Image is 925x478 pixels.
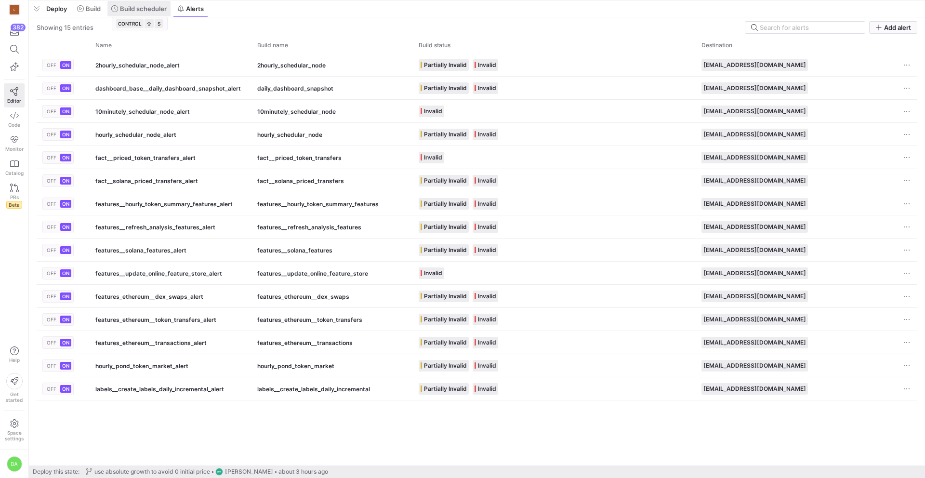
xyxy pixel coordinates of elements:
div: Press SPACE to select this row. [37,123,917,146]
div: Press SPACE to select this row. [37,169,917,192]
span: Add alert [884,24,911,31]
span: ON [62,340,69,345]
div: 382 [11,24,26,31]
span: Build scheduler [120,5,167,13]
span: Invalid [478,316,496,323]
a: C [4,1,25,18]
button: Getstarted [4,369,25,407]
span: Partially Invalid [424,200,467,208]
span: Invalid [424,154,442,161]
div: Press SPACE to select this row. [37,377,917,400]
div: DA [7,456,22,472]
span: [EMAIL_ADDRESS][DOMAIN_NAME] [703,223,806,231]
span: Invalid [424,107,442,115]
span: S [158,21,160,27]
div: Press SPACE to select this row. [37,331,917,354]
span: Partially Invalid [424,223,467,231]
span: Catalog [5,170,24,176]
div: Press SPACE to select this row. [37,100,917,123]
span: [EMAIL_ADDRESS][DOMAIN_NAME] [703,246,806,254]
span: ON [62,178,69,184]
div: Press SPACE to select this row. [37,215,917,239]
span: Build [86,5,101,13]
button: Build scheduler [107,0,171,17]
span: Invalid [478,292,496,300]
span: ON [62,85,69,91]
span: Editor [7,98,21,104]
span: Partially Invalid [424,339,467,346]
span: [EMAIL_ADDRESS][DOMAIN_NAME] [703,385,806,393]
span: [EMAIL_ADDRESS][DOMAIN_NAME] [703,362,806,370]
button: Help [4,342,25,367]
span: Get started [6,391,23,403]
span: Invalid [478,362,496,370]
span: OFF [47,270,56,276]
span: [EMAIL_ADDRESS][DOMAIN_NAME] [703,339,806,346]
span: Partially Invalid [424,362,467,370]
span: hourly_pond_token_market [257,355,334,377]
span: Invalid [478,84,496,92]
span: Invalid [478,223,496,231]
span: OFF [47,155,56,160]
span: fact__priced_token_transfers [257,146,342,169]
span: fact__solana_priced_transfers [257,170,344,192]
div: dashboard_base__daily_dashboard_snapshot_alert [90,77,251,99]
span: OFF [47,132,56,137]
span: labels__create_labels_daily_incremental [257,378,370,400]
a: Spacesettings [4,415,25,446]
span: about 3 hours ago [278,468,328,475]
div: features__hourly_token_summary_features_alert [90,192,251,215]
a: PRsBeta [4,180,25,212]
button: Add alert [869,21,917,34]
span: features_ethereum__dex_swaps [257,285,349,308]
div: features__update_online_feature_store_alert [90,262,251,284]
div: 2hourly_schedular_node_alert [90,53,251,76]
span: features__update_online_feature_store [257,262,368,285]
span: ON [62,108,69,114]
span: Partially Invalid [424,292,467,300]
span: Invalid [478,385,496,393]
span: OFF [47,386,56,392]
span: ON [62,224,69,230]
span: ON [62,62,69,68]
span: ON [62,155,69,160]
span: ⇧ [146,21,152,27]
div: Press SPACE to select this row. [37,354,917,377]
span: [EMAIL_ADDRESS][DOMAIN_NAME] [703,84,806,92]
span: Space settings [5,430,24,441]
span: [EMAIL_ADDRESS][DOMAIN_NAME] [703,200,806,208]
span: ON [62,201,69,207]
a: Catalog [4,156,25,180]
a: Code [4,107,25,132]
span: OFF [47,340,56,345]
div: C [10,5,19,14]
span: [EMAIL_ADDRESS][DOMAIN_NAME] [703,61,806,69]
a: Monitor [4,132,25,156]
span: [EMAIL_ADDRESS][DOMAIN_NAME] [703,177,806,185]
span: hourly_schedular_node [257,123,322,146]
div: labels__create_labels_daily_incremental_alert [90,377,251,400]
a: Editor [4,83,25,107]
button: 382 [4,23,25,40]
div: Press SPACE to select this row. [37,285,917,308]
span: PRs [10,194,19,200]
span: ON [62,132,69,137]
span: ON [62,363,69,369]
div: hourly_pond_token_market_alert [90,354,251,377]
span: Build name [257,42,288,49]
span: OFF [47,293,56,299]
span: Name [95,42,112,49]
div: 10minutely_schedular_node_alert [90,100,251,122]
span: Partially Invalid [424,84,467,92]
span: Beta [6,201,22,209]
span: Destination [701,42,732,49]
button: DA [4,454,25,474]
span: [EMAIL_ADDRESS][DOMAIN_NAME] [703,154,806,161]
span: Invalid [478,246,496,254]
div: fact__solana_priced_transfers_alert [90,169,251,192]
span: features_ethereum__transactions [257,332,353,354]
span: ON [62,317,69,322]
span: Deploy [46,5,67,13]
span: ON [62,293,69,299]
button: Alerts [173,0,208,17]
